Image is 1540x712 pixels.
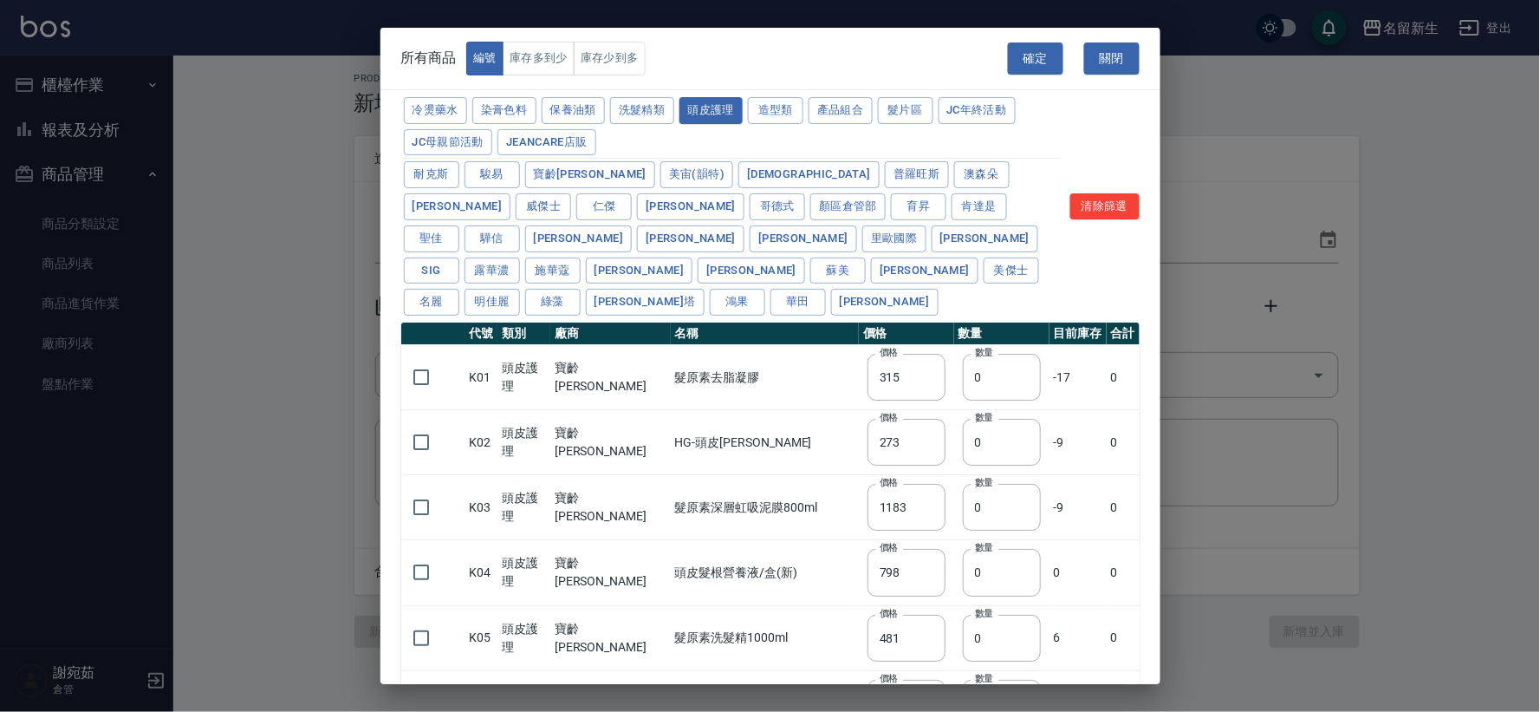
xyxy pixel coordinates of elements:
[503,42,575,75] button: 庫存多到少
[671,345,859,410] td: 髮原素去脂凝膠
[984,258,1039,284] button: 美傑士
[750,225,857,252] button: [PERSON_NAME]
[525,225,633,252] button: [PERSON_NAME]
[952,193,1007,220] button: 肯達是
[975,476,993,489] label: 數量
[586,258,693,284] button: [PERSON_NAME]
[1049,323,1107,345] th: 目前庫存
[465,323,498,345] th: 代號
[880,672,898,685] label: 價格
[1049,345,1107,410] td: -17
[1084,42,1140,75] button: 關閉
[1107,475,1140,540] td: 0
[497,345,549,410] td: 頭皮護理
[1107,345,1140,410] td: 0
[831,289,939,316] button: [PERSON_NAME]
[671,323,859,345] th: 名稱
[671,605,859,670] td: 髮原素洗髮精1000ml
[679,97,744,124] button: 頭皮護理
[586,289,705,316] button: [PERSON_NAME]塔
[550,475,671,540] td: 寶齡[PERSON_NAME]
[497,410,549,475] td: 頭皮護理
[1107,540,1140,605] td: 0
[465,345,498,410] td: K01
[404,258,459,284] button: SIG
[525,289,581,316] button: 綠藻
[880,346,898,359] label: 價格
[610,97,674,124] button: 洗髮精類
[975,346,993,359] label: 數量
[525,161,656,188] button: 寶齡[PERSON_NAME]
[810,193,886,220] button: 顏區倉管部
[750,193,805,220] button: 哥德式
[1008,42,1063,75] button: 確定
[885,161,949,188] button: 普羅旺斯
[465,475,498,540] td: K03
[525,258,581,284] button: 施華蔻
[576,193,632,220] button: 仁傑
[1049,605,1107,670] td: 6
[497,540,549,605] td: 頭皮護理
[954,323,1049,345] th: 數量
[891,193,946,220] button: 育昇
[1107,323,1140,345] th: 合計
[954,161,1010,188] button: 澳森朵
[880,541,898,554] label: 價格
[550,540,671,605] td: 寶齡[PERSON_NAME]
[465,258,520,284] button: 露華濃
[748,97,803,124] button: 造型類
[404,97,468,124] button: 冷燙藥水
[975,607,993,620] label: 數量
[871,258,978,284] button: [PERSON_NAME]
[862,225,926,252] button: 里歐國際
[1049,475,1107,540] td: -9
[880,411,898,424] label: 價格
[404,161,459,188] button: 耐克斯
[1049,540,1107,605] td: 0
[574,42,646,75] button: 庫存少到多
[550,410,671,475] td: 寶齡[PERSON_NAME]
[465,289,520,316] button: 明佳麗
[1107,410,1140,475] td: 0
[550,345,671,410] td: 寶齡[PERSON_NAME]
[404,225,459,252] button: 聖佳
[1070,193,1140,220] button: 清除篩選
[1049,410,1107,475] td: -9
[516,193,571,220] button: 威傑士
[878,97,933,124] button: 髮片區
[671,410,859,475] td: HG-頭皮[PERSON_NAME]
[497,323,549,345] th: 類別
[404,193,511,220] button: [PERSON_NAME]
[975,672,993,685] label: 數量
[497,475,549,540] td: 頭皮護理
[637,225,744,252] button: [PERSON_NAME]
[880,476,898,489] label: 價格
[465,410,498,475] td: K02
[671,540,859,605] td: 頭皮髮根營養液/盒(新)
[770,289,826,316] button: 華田
[550,605,671,670] td: 寶齡[PERSON_NAME]
[710,289,765,316] button: 鴻果
[810,258,866,284] button: 蘇美
[698,258,805,284] button: [PERSON_NAME]
[1107,605,1140,670] td: 0
[497,605,549,670] td: 頭皮護理
[880,607,898,620] label: 價格
[542,97,606,124] button: 保養油類
[738,161,880,188] button: [DEMOGRAPHIC_DATA]
[465,605,498,670] td: K05
[637,193,744,220] button: [PERSON_NAME]
[465,540,498,605] td: K04
[975,411,993,424] label: 數量
[465,225,520,252] button: 驊信
[472,97,536,124] button: 染膏色料
[932,225,1039,252] button: [PERSON_NAME]
[404,129,493,156] button: JC母親節活動
[497,129,596,156] button: JeanCare店販
[466,42,504,75] button: 編號
[401,42,646,75] div: 所有商品
[859,323,954,345] th: 價格
[975,541,993,554] label: 數量
[404,289,459,316] button: 名麗
[809,97,873,124] button: 產品組合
